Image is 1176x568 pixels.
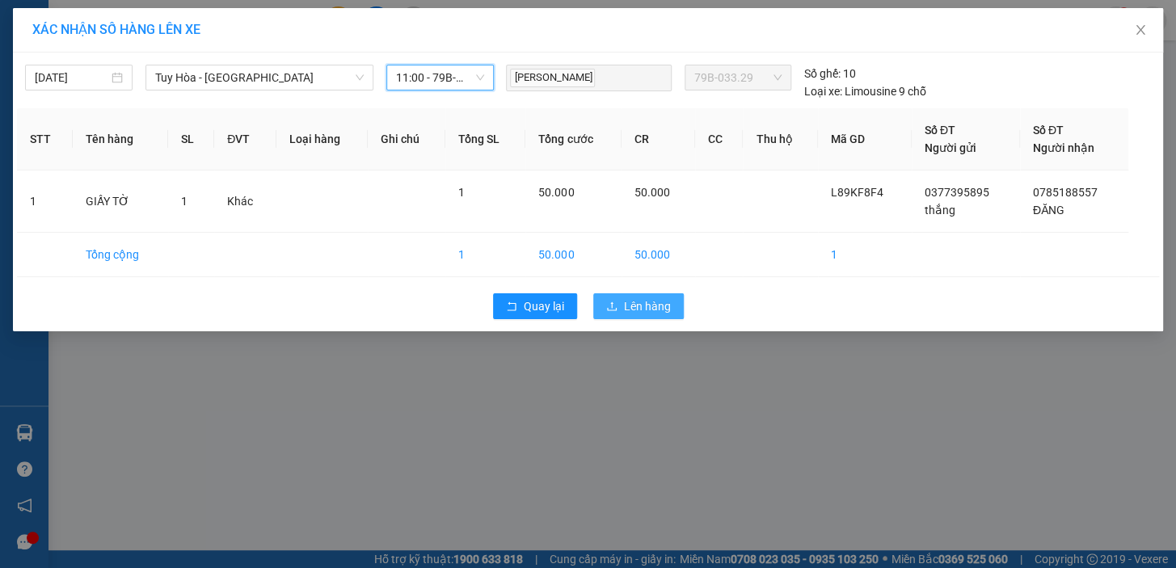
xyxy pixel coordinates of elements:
[818,233,912,277] td: 1
[925,186,989,199] span: 0377395895
[8,87,112,105] li: VP BX Tuy Hoà
[368,108,445,170] th: Ghi chú
[925,124,955,137] span: Số ĐT
[17,170,73,233] td: 1
[510,69,595,87] span: [PERSON_NAME]
[1033,141,1094,154] span: Người nhận
[73,108,167,170] th: Tên hàng
[818,108,912,170] th: Mã GD
[804,65,856,82] div: 10
[743,108,817,170] th: Thu hộ
[181,195,188,208] span: 1
[35,69,108,86] input: 15/09/2025
[524,297,564,315] span: Quay lại
[1033,204,1064,217] span: ĐĂNG
[634,186,670,199] span: 50.000
[1033,124,1064,137] span: Số ĐT
[831,186,883,199] span: L89KF8F4
[622,233,695,277] td: 50.000
[112,87,215,141] li: VP VP [GEOGRAPHIC_DATA] xe Limousine
[624,297,671,315] span: Lên hàng
[214,170,276,233] td: Khác
[17,108,73,170] th: STT
[525,108,621,170] th: Tổng cước
[804,82,926,100] div: Limousine 9 chỗ
[493,293,577,319] button: rollbackQuay lại
[506,301,517,313] span: rollback
[276,108,369,170] th: Loại hàng
[168,108,214,170] th: SL
[1134,23,1147,36] span: close
[695,108,744,170] th: CC
[73,233,167,277] td: Tổng cộng
[593,293,684,319] button: uploadLên hàng
[804,65,841,82] span: Số ghế:
[694,65,782,90] span: 79B-033.29
[396,65,484,90] span: 11:00 - 79B-033.29
[73,170,167,233] td: GIẤY TỜ
[355,73,365,82] span: down
[8,108,19,120] span: environment
[8,8,234,69] li: Cúc Tùng Limousine
[32,22,200,37] span: XÁC NHẬN SỐ HÀNG LÊN XE
[458,186,465,199] span: 1
[804,82,842,100] span: Loại xe:
[925,204,955,217] span: thắng
[1118,8,1163,53] button: Close
[606,301,618,313] span: upload
[214,108,276,170] th: ĐVT
[155,65,364,90] span: Tuy Hòa - Nha Trang
[538,186,574,199] span: 50.000
[445,233,525,277] td: 1
[1033,186,1098,199] span: 0785188557
[445,108,525,170] th: Tổng SL
[925,141,976,154] span: Người gửi
[525,233,621,277] td: 50.000
[622,108,695,170] th: CR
